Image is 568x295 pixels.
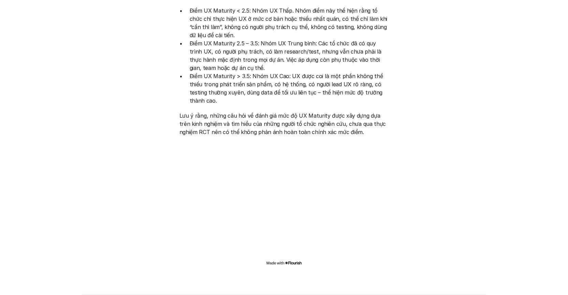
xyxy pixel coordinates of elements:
p: Điểm UX Maturity 2.5 – 3.5: Nhóm UX Trung bình: Các tổ chức đã có quy trình UX, có người phụ trác... [190,39,389,72]
img: Made with Flourish [266,260,302,266]
p: Lưu ý rằng, những câu hỏi về đánh giá mức độ UX Maturity được xây dựng dựa trên kinh nghiệm và tì... [179,112,389,136]
p: Điểm UX Maturity < 2.5: Nhóm UX Thấp. Nhóm điểm này thể hiện rằng tổ chức chỉ thực hiện UX ở mức ... [190,6,389,39]
p: Điểm UX Maturity > 3.5: Nhóm UX Cao: UX được coi là một phần không thể thiếu trong phát triển sản... [190,72,389,105]
iframe: Interactive or visual content [173,139,395,259]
